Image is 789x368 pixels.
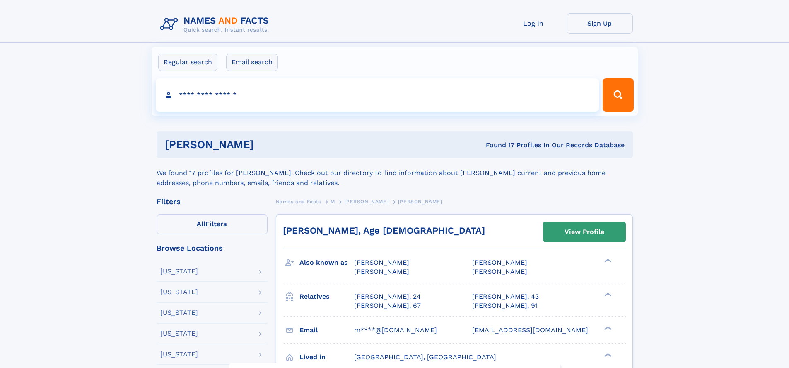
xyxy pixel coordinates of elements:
h3: Relatives [299,290,354,304]
span: [PERSON_NAME] [472,268,527,275]
input: search input [156,78,599,112]
span: [PERSON_NAME] [472,258,527,266]
a: [PERSON_NAME], 24 [354,292,421,301]
div: [US_STATE] [160,351,198,358]
div: [US_STATE] [160,310,198,316]
div: [US_STATE] [160,289,198,295]
span: [PERSON_NAME] [344,199,388,205]
a: Log In [500,13,567,34]
span: [PERSON_NAME] [354,268,409,275]
a: Sign Up [567,13,633,34]
span: All [197,220,205,228]
img: Logo Names and Facts [157,13,276,36]
a: [PERSON_NAME], 67 [354,301,421,310]
div: Filters [157,198,268,205]
span: [GEOGRAPHIC_DATA], [GEOGRAPHIC_DATA] [354,353,496,361]
div: [US_STATE] [160,268,198,275]
label: Regular search [158,54,217,71]
div: ❯ [602,352,612,358]
div: View Profile [565,222,604,241]
h3: Email [299,323,354,337]
div: Found 17 Profiles In Our Records Database [370,141,625,150]
h3: Also known as [299,256,354,270]
div: ❯ [602,258,612,263]
div: [US_STATE] [160,330,198,337]
h3: Lived in [299,350,354,364]
a: View Profile [543,222,625,242]
button: Search Button [603,78,633,112]
span: [PERSON_NAME] [354,258,409,266]
span: [EMAIL_ADDRESS][DOMAIN_NAME] [472,326,588,334]
div: ❯ [602,325,612,331]
a: [PERSON_NAME], Age [DEMOGRAPHIC_DATA] [283,225,485,236]
a: M [331,196,335,207]
a: [PERSON_NAME] [344,196,388,207]
div: ❯ [602,292,612,297]
label: Email search [226,54,278,71]
a: [PERSON_NAME], 91 [472,301,538,310]
span: [PERSON_NAME] [398,199,442,205]
div: We found 17 profiles for [PERSON_NAME]. Check out our directory to find information about [PERSON... [157,158,633,188]
div: Browse Locations [157,244,268,252]
a: Names and Facts [276,196,321,207]
span: M [331,199,335,205]
a: [PERSON_NAME], 43 [472,292,539,301]
label: Filters [157,214,268,234]
h1: [PERSON_NAME] [165,139,370,150]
